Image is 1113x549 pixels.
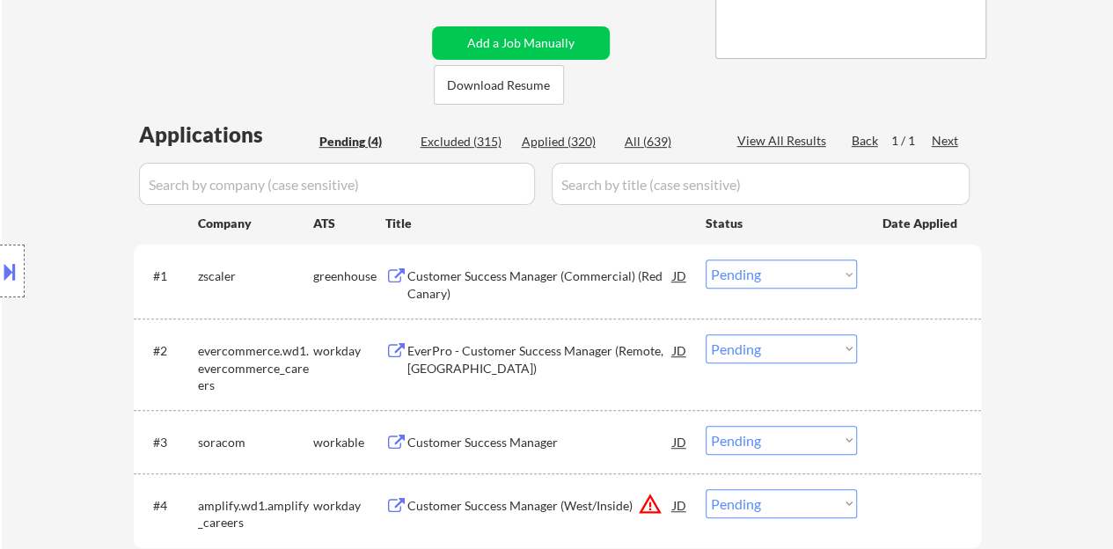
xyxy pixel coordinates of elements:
[313,342,385,360] div: workday
[139,163,535,205] input: Search by company (case sensitive)
[407,497,673,515] div: Customer Success Manager (West/Inside)
[407,342,673,377] div: EverPro - Customer Success Manager (Remote, [GEOGRAPHIC_DATA])
[638,492,663,516] button: warning_amber
[313,434,385,451] div: workable
[434,65,564,105] button: Download Resume
[153,434,184,451] div: #3
[706,207,857,238] div: Status
[852,132,880,150] div: Back
[198,497,313,531] div: amplify.wd1.amplify_careers
[882,215,960,232] div: Date Applied
[319,133,407,150] div: Pending (4)
[932,132,960,150] div: Next
[522,133,610,150] div: Applied (320)
[625,133,713,150] div: All (639)
[421,133,509,150] div: Excluded (315)
[671,260,689,291] div: JD
[432,26,610,60] button: Add a Job Manually
[671,489,689,521] div: JD
[198,434,313,451] div: soracom
[313,497,385,515] div: workday
[552,163,970,205] input: Search by title (case sensitive)
[407,434,673,451] div: Customer Success Manager
[407,267,673,302] div: Customer Success Manager (Commercial) (Red Canary)
[313,215,385,232] div: ATS
[671,334,689,366] div: JD
[385,215,689,232] div: Title
[737,132,831,150] div: View All Results
[313,267,385,285] div: greenhouse
[671,426,689,457] div: JD
[153,497,184,515] div: #4
[891,132,932,150] div: 1 / 1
